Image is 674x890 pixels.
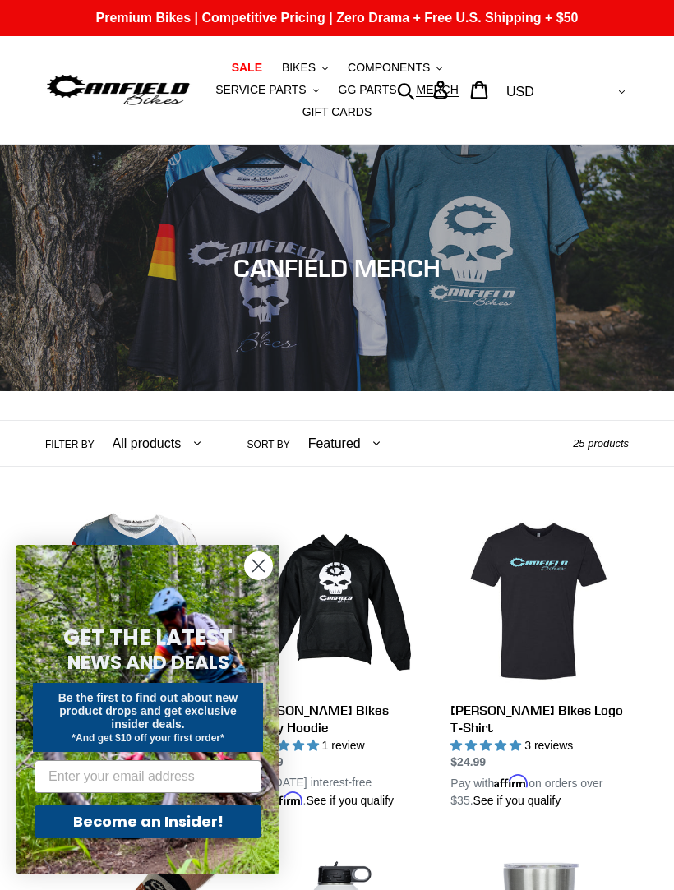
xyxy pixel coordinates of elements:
[45,71,192,108] img: Canfield Bikes
[63,623,233,653] span: GET THE LATEST
[35,760,261,793] input: Enter your email address
[294,101,381,123] a: GIFT CARDS
[72,732,224,744] span: *And get $10 off your first order*
[45,437,95,452] label: Filter by
[67,649,229,676] span: NEWS AND DEALS
[232,61,262,75] span: SALE
[215,83,306,97] span: SERVICE PARTS
[58,691,238,731] span: Be the first to find out about new product drops and get exclusive insider deals.
[282,61,316,75] span: BIKES
[244,551,273,580] button: Close dialog
[247,437,290,452] label: Sort by
[274,57,336,79] button: BIKES
[339,57,450,79] button: COMPONENTS
[224,57,270,79] a: SALE
[348,61,430,75] span: COMPONENTS
[330,79,405,101] a: GG PARTS
[302,105,372,119] span: GIFT CARDS
[573,437,629,450] span: 25 products
[233,253,441,283] span: CANFIELD MERCH
[207,79,326,101] button: SERVICE PARTS
[339,83,397,97] span: GG PARTS
[35,805,261,838] button: Become an Insider!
